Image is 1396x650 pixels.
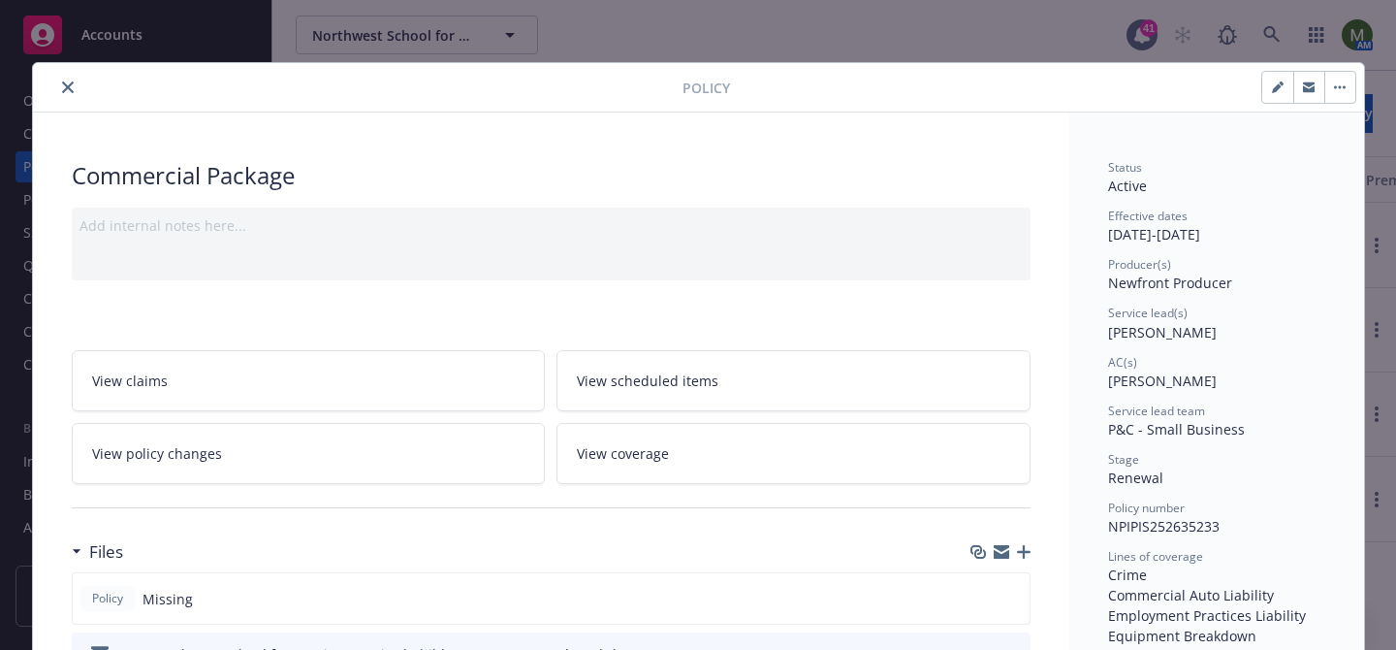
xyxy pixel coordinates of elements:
[143,589,193,609] span: Missing
[92,443,222,464] span: View policy changes
[1108,177,1147,195] span: Active
[1108,585,1325,605] div: Commercial Auto Liability
[72,539,123,565] div: Files
[1108,469,1163,487] span: Renewal
[72,423,546,484] a: View policy changes
[1108,354,1137,371] span: AC(s)
[88,590,127,607] span: Policy
[1108,159,1142,176] span: Status
[1108,274,1232,292] span: Newfront Producer
[1108,372,1217,390] span: [PERSON_NAME]
[1108,565,1325,585] div: Crime
[577,371,718,391] span: View scheduled items
[92,371,168,391] span: View claims
[79,215,1023,236] div: Add internal notes here...
[72,350,546,411] a: View claims
[556,423,1031,484] a: View coverage
[56,76,79,99] button: close
[1108,208,1325,244] div: [DATE] - [DATE]
[1108,451,1139,468] span: Stage
[1108,605,1325,626] div: Employment Practices Liability
[1108,626,1325,646] div: Equipment Breakdown
[89,539,123,565] h3: Files
[577,443,669,464] span: View coverage
[72,159,1031,192] div: Commercial Package
[1108,256,1171,273] span: Producer(s)
[1108,517,1220,536] span: NPIPIS252635233
[556,350,1031,411] a: View scheduled items
[1108,403,1205,419] span: Service lead team
[1108,548,1203,565] span: Lines of coverage
[1108,208,1188,224] span: Effective dates
[1108,305,1188,321] span: Service lead(s)
[682,78,730,98] span: Policy
[1108,420,1245,439] span: P&C - Small Business
[1108,500,1185,516] span: Policy number
[1108,323,1217,341] span: [PERSON_NAME]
